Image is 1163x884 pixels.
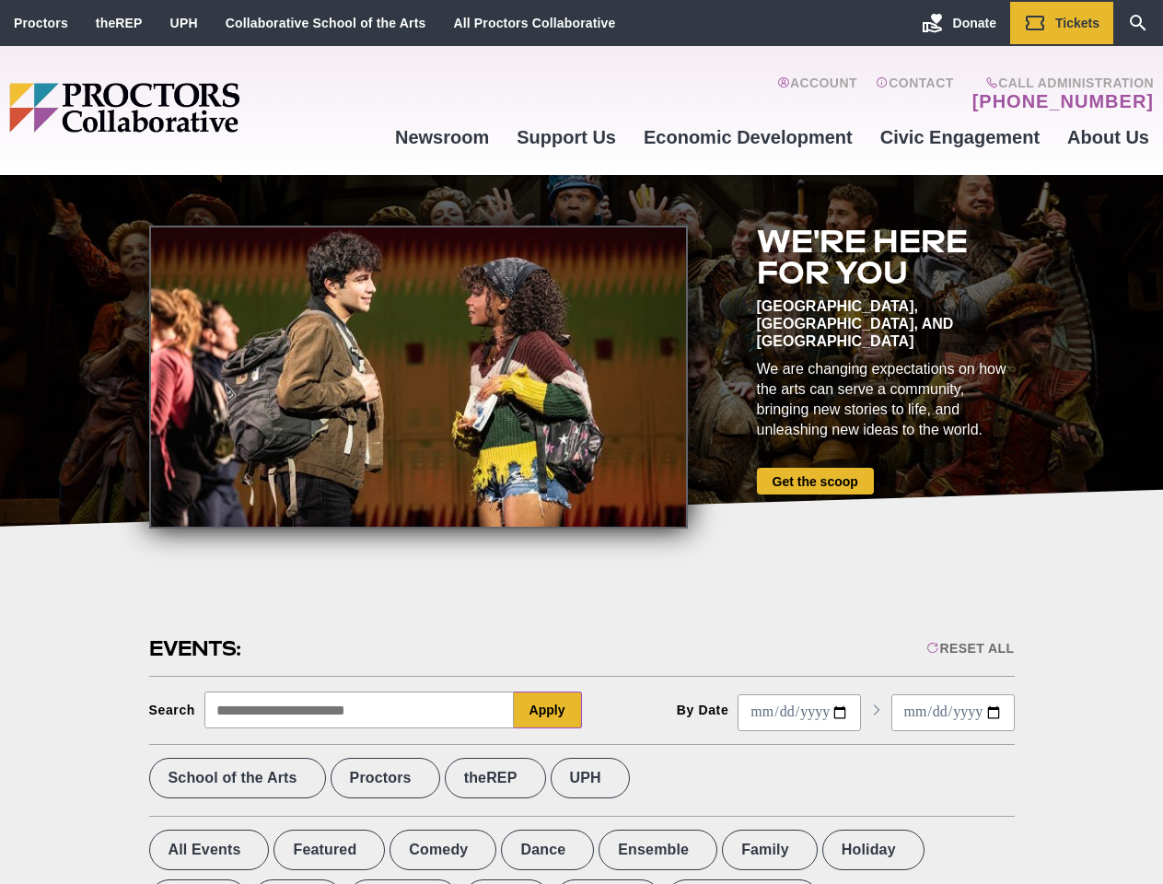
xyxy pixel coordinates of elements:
a: Collaborative School of the Arts [226,16,426,30]
a: Support Us [503,112,630,162]
h2: We're here for you [757,226,1015,288]
a: Civic Engagement [866,112,1053,162]
div: By Date [677,703,729,717]
div: Reset All [926,641,1014,656]
a: Donate [908,2,1010,44]
a: Contact [876,76,954,112]
a: All Proctors Collaborative [453,16,615,30]
label: Comedy [390,830,496,870]
a: Newsroom [381,112,503,162]
a: theREP [96,16,143,30]
span: Tickets [1055,16,1099,30]
div: We are changing expectations on how the arts can serve a community, bringing new stories to life,... [757,359,1015,440]
a: Economic Development [630,112,866,162]
a: Search [1113,2,1163,44]
label: Featured [273,830,385,870]
h2: Events: [149,634,244,663]
div: Search [149,703,196,717]
a: Proctors [14,16,68,30]
label: Ensemble [599,830,717,870]
a: Get the scoop [757,468,874,494]
button: Apply [514,692,582,728]
label: UPH [551,758,630,798]
label: Holiday [822,830,925,870]
label: Family [722,830,818,870]
div: [GEOGRAPHIC_DATA], [GEOGRAPHIC_DATA], and [GEOGRAPHIC_DATA] [757,297,1015,350]
a: Account [777,76,857,112]
a: Tickets [1010,2,1113,44]
label: School of the Arts [149,758,326,798]
label: All Events [149,830,270,870]
span: Donate [953,16,996,30]
a: About Us [1053,112,1163,162]
img: Proctors logo [9,83,381,133]
a: [PHONE_NUMBER] [972,90,1154,112]
span: Call Administration [967,76,1154,90]
a: UPH [170,16,198,30]
label: Proctors [331,758,440,798]
label: Dance [501,830,594,870]
label: theREP [445,758,546,798]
